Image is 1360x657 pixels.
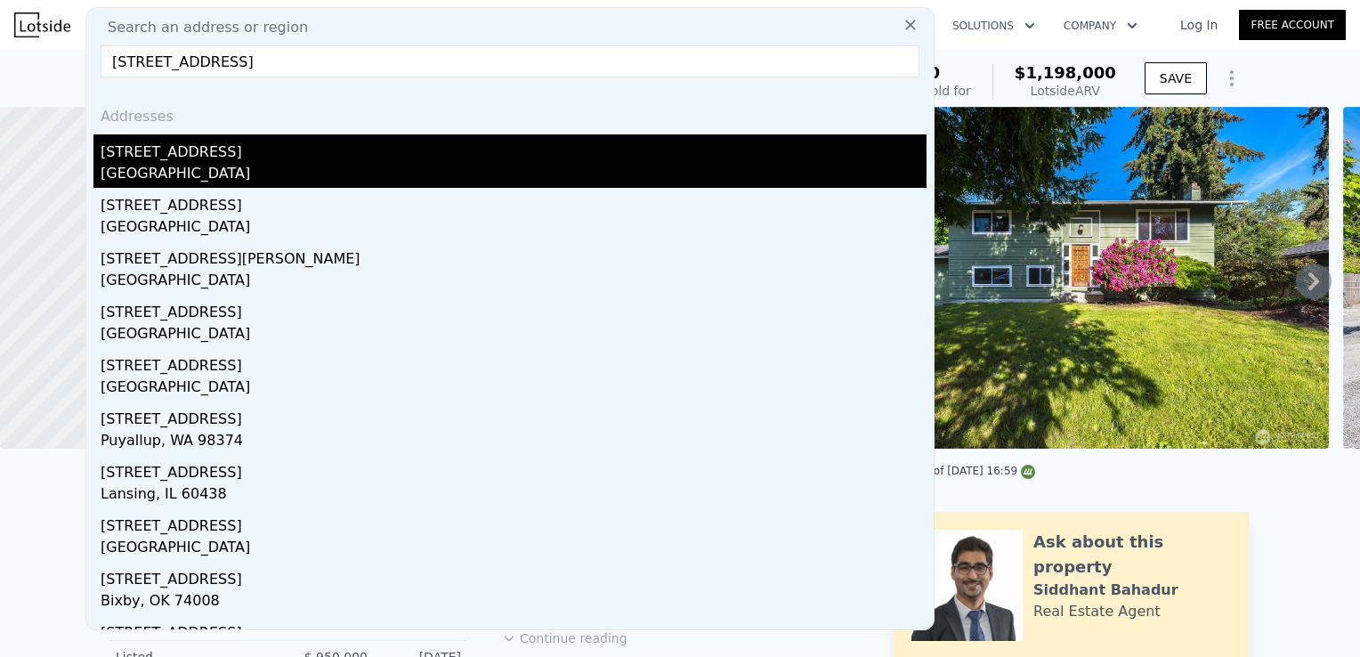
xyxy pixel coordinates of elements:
[101,323,927,348] div: [GEOGRAPHIC_DATA]
[101,134,927,163] div: [STREET_ADDRESS]
[101,483,927,508] div: Lansing, IL 60438
[1145,62,1207,94] button: SAVE
[101,270,927,295] div: [GEOGRAPHIC_DATA]
[1239,10,1346,40] a: Free Account
[825,82,971,100] div: Off Market, last sold for
[101,455,927,483] div: [STREET_ADDRESS]
[1049,10,1152,42] button: Company
[1015,63,1116,82] span: $1,198,000
[101,615,927,644] div: [STREET_ADDRESS]
[101,188,927,216] div: [STREET_ADDRESS]
[93,17,308,38] span: Search an address or region
[101,163,927,188] div: [GEOGRAPHIC_DATA]
[814,107,1329,449] img: Sale: 149619056 Parcel: 98035193
[938,10,1049,42] button: Solutions
[93,92,927,134] div: Addresses
[1033,580,1178,601] div: Siddhant Bahadur
[101,401,927,430] div: [STREET_ADDRESS]
[1033,601,1161,622] div: Real Estate Agent
[101,241,927,270] div: [STREET_ADDRESS][PERSON_NAME]
[101,562,927,590] div: [STREET_ADDRESS]
[101,348,927,377] div: [STREET_ADDRESS]
[101,216,927,241] div: [GEOGRAPHIC_DATA]
[101,590,927,615] div: Bixby, OK 74008
[101,508,927,537] div: [STREET_ADDRESS]
[101,295,927,323] div: [STREET_ADDRESS]
[101,45,919,77] input: Enter an address, city, region, neighborhood or zip code
[1214,61,1250,96] button: Show Options
[502,629,627,647] button: Continue reading
[1015,82,1116,100] div: Lotside ARV
[1033,530,1232,580] div: Ask about this property
[14,12,70,37] img: Lotside
[101,537,927,562] div: [GEOGRAPHIC_DATA]
[101,377,927,401] div: [GEOGRAPHIC_DATA]
[1159,16,1239,34] a: Log In
[1021,465,1035,479] img: NWMLS Logo
[101,430,927,455] div: Puyallup, WA 98374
